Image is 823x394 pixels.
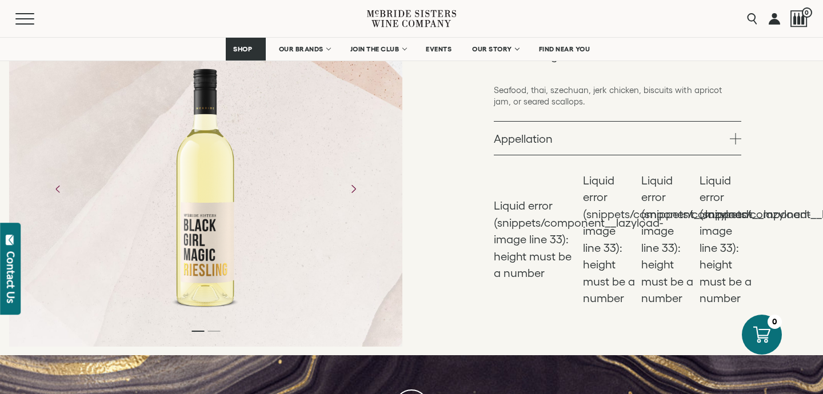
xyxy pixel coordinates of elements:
[802,7,812,18] span: 0
[343,38,413,61] a: JOIN THE CLUB
[494,122,741,155] a: Appellation
[494,198,577,282] li: Liquid error (snippets/component__lazyload-image line 33): height must be a number
[641,172,694,307] li: Liquid error (snippets/component__lazyload-image line 33): height must be a number
[233,45,253,53] span: SHOP
[279,45,323,53] span: OUR BRANDS
[539,45,590,53] span: FIND NEAR YOU
[418,38,459,61] a: EVENTS
[271,38,337,61] a: OUR BRANDS
[350,45,399,53] span: JOIN THE CLUB
[465,38,526,61] a: OUR STORY
[226,38,266,61] a: SHOP
[494,85,741,107] p: Seafood, thai, szechuan, jerk chicken, biscuits with apricot jam, or seared scallops.
[583,172,636,307] li: Liquid error (snippets/component__lazyload-image line 33): height must be a number
[15,13,57,25] button: Mobile Menu Trigger
[472,45,512,53] span: OUR STORY
[43,174,73,203] button: Previous
[532,38,598,61] a: FIND NEAR YOU
[700,172,752,307] li: Liquid error (snippets/component__lazyload-image line 33): height must be a number
[191,331,204,332] li: Page dot 1
[207,331,220,332] li: Page dot 2
[5,251,17,303] div: Contact Us
[337,172,369,205] button: Next
[426,45,452,53] span: EVENTS
[768,315,782,329] div: 0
